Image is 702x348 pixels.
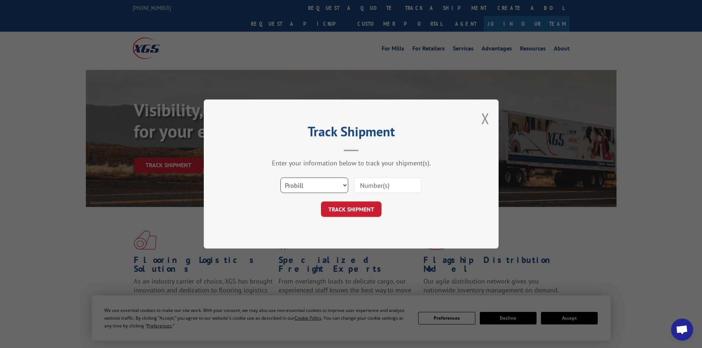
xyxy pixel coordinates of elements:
button: TRACK SHIPMENT [321,201,381,217]
h2: Track Shipment [241,126,462,140]
input: Number(s) [354,177,422,193]
button: Close modal [481,109,489,128]
div: Enter your information below to track your shipment(s). [241,159,462,167]
div: Open chat [671,319,693,341]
